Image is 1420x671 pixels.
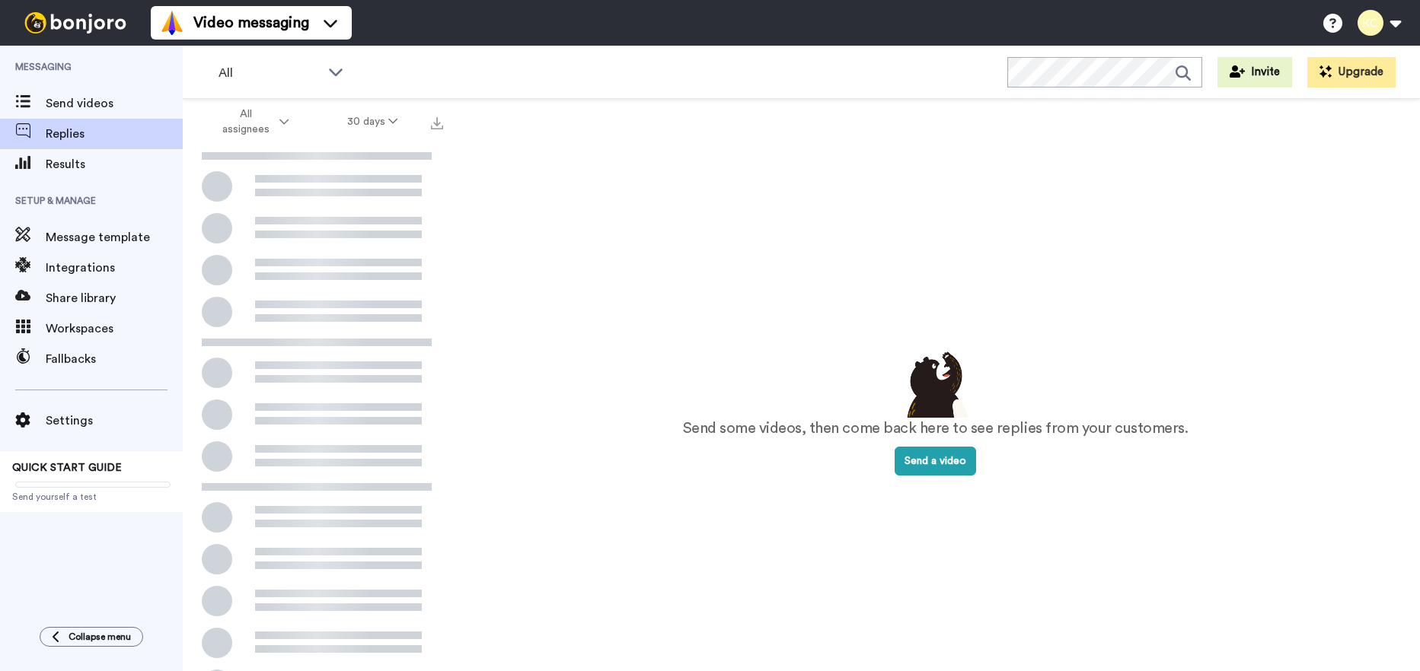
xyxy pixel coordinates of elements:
button: Send a video [895,447,976,475]
span: Fallbacks [46,350,183,368]
p: Send some videos, then come back here to see replies from your customers. [683,418,1189,440]
span: Integrations [46,259,183,277]
span: All assignees [215,107,276,137]
img: export.svg [431,117,443,129]
span: Results [46,155,183,173]
span: Collapse menu [69,631,131,643]
img: bj-logo-header-white.svg [18,12,132,33]
button: All assignees [186,100,318,143]
span: Send videos [46,94,183,113]
button: Export all results that match these filters now. [426,110,448,133]
img: vm-color.svg [160,11,184,35]
img: results-emptystates.png [898,348,974,418]
span: Workspaces [46,320,183,338]
button: Collapse menu [40,627,143,647]
span: QUICK START GUIDE [12,463,122,473]
button: Upgrade [1307,57,1396,87]
span: Settings [46,412,183,430]
span: Send yourself a test [12,491,171,503]
span: Share library [46,289,183,307]
button: Invite [1217,57,1292,87]
span: Message template [46,228,183,246]
a: Send a video [895,456,976,466]
span: Replies [46,125,183,143]
button: 30 days [318,108,427,135]
span: Video messaging [193,12,309,33]
span: All [219,64,321,82]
